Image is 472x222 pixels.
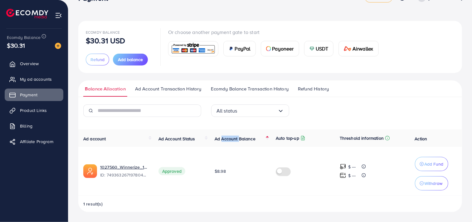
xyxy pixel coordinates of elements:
[86,37,125,44] p: $30.31 USD
[340,172,346,179] img: top-up amount
[20,138,53,145] span: Affiliate Program
[86,54,109,65] button: Refund
[83,164,97,178] img: ic-ads-acc.e4c84228.svg
[215,168,226,174] span: $8.98
[5,89,63,101] a: Payment
[425,180,443,187] p: Withdraw
[83,201,103,207] span: 1 result(s)
[135,85,202,92] span: Ad Account Transaction History
[100,172,148,178] span: ID: 7493632671978045448
[168,28,384,36] p: Or choose another payment gate to start
[229,46,234,51] img: card
[344,46,351,51] img: card
[237,106,278,116] input: Search for option
[445,194,467,217] iframe: Chat
[415,136,427,142] span: Action
[100,164,148,178] div: <span class='underline'>1027560_Winnerize_1744747938584</span></br>7493632671978045448
[170,42,216,55] img: card
[215,136,255,142] span: Ad Account Balance
[7,41,25,50] span: $30.31
[20,60,39,67] span: Overview
[168,41,218,56] a: card
[304,41,334,56] a: cardUSDT
[55,12,62,19] img: menu
[211,85,289,92] span: Ecomdy Balance Transaction History
[113,54,148,65] button: Add balance
[415,157,448,171] button: Add Fund
[217,106,237,116] span: All status
[5,73,63,85] a: My ad accounts
[272,45,294,52] span: Payoneer
[85,85,126,92] span: Balance Allocation
[425,160,444,168] p: Add Fund
[309,46,314,51] img: card
[5,57,63,70] a: Overview
[6,9,48,18] img: logo
[86,30,120,35] span: Ecomdy Balance
[348,163,356,171] p: $ ---
[5,135,63,148] a: Affiliate Program
[415,176,448,191] button: Withdraw
[20,92,37,98] span: Payment
[5,120,63,132] a: Billing
[55,43,61,49] img: image
[158,136,195,142] span: Ad Account Status
[298,85,329,92] span: Refund History
[211,104,289,117] div: Search for option
[100,164,148,170] a: 1027560_Winnerize_1744747938584
[261,41,299,56] a: cardPayoneer
[158,167,185,175] span: Approved
[353,45,373,52] span: Airwallex
[223,41,256,56] a: cardPayPal
[83,136,106,142] span: Ad account
[5,104,63,117] a: Product Links
[20,76,52,82] span: My ad accounts
[348,172,356,179] p: $ ---
[20,123,32,129] span: Billing
[90,56,105,63] span: Refund
[266,46,271,51] img: card
[338,41,378,56] a: cardAirwallex
[340,134,384,142] p: Threshold information
[316,45,328,52] span: USDT
[276,134,299,142] p: Auto top-up
[340,163,346,170] img: top-up amount
[7,34,41,41] span: Ecomdy Balance
[118,56,143,63] span: Add balance
[20,107,47,113] span: Product Links
[235,45,251,52] span: PayPal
